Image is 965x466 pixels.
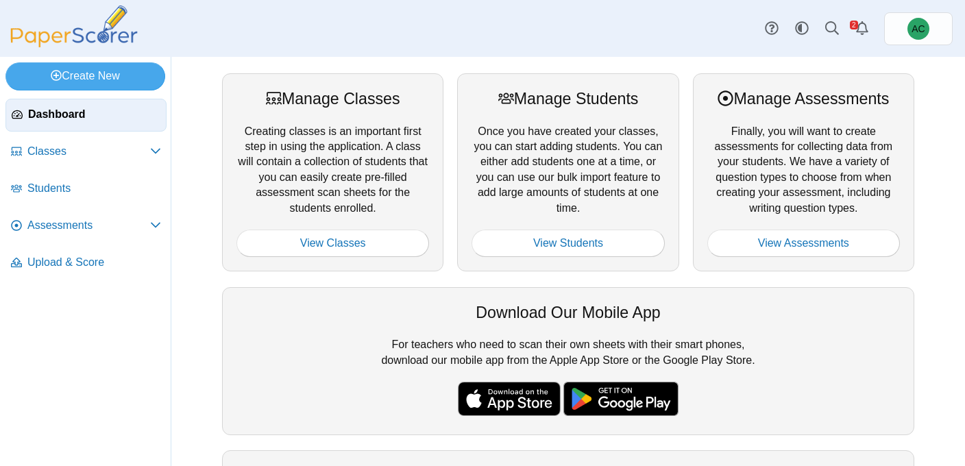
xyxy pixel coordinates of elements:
div: Manage Classes [236,88,429,110]
a: Andrew Christman [884,12,953,45]
a: View Assessments [707,230,900,257]
img: google-play-badge.png [563,382,679,416]
a: PaperScorer [5,38,143,49]
a: Upload & Score [5,247,167,280]
div: Download Our Mobile App [236,302,900,323]
div: Manage Students [472,88,664,110]
a: Classes [5,136,167,169]
div: Manage Assessments [707,88,900,110]
span: Classes [27,144,150,159]
span: Assessments [27,218,150,233]
a: Assessments [5,210,167,243]
a: Alerts [847,14,877,44]
a: Students [5,173,167,206]
a: View Classes [236,230,429,257]
div: For teachers who need to scan their own sheets with their smart phones, download our mobile app f... [222,287,914,435]
span: Dashboard [28,107,160,122]
div: Once you have created your classes, you can start adding students. You can either add students on... [457,73,679,271]
img: PaperScorer [5,5,143,47]
span: Andrew Christman [912,24,925,34]
span: Andrew Christman [907,18,929,40]
div: Creating classes is an important first step in using the application. A class will contain a coll... [222,73,443,271]
a: Create New [5,62,165,90]
span: Students [27,181,161,196]
a: View Students [472,230,664,257]
span: Upload & Score [27,255,161,270]
div: Finally, you will want to create assessments for collecting data from your students. We have a va... [693,73,914,271]
a: Dashboard [5,99,167,132]
img: apple-store-badge.svg [458,382,561,416]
